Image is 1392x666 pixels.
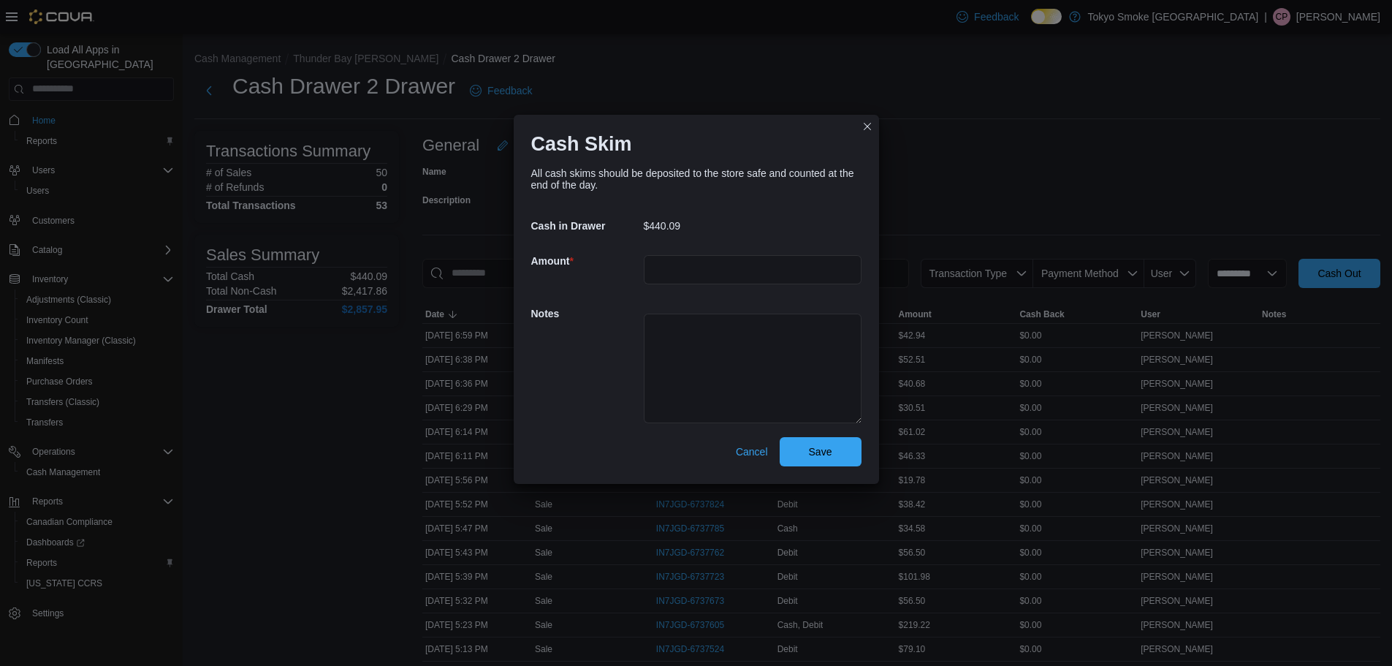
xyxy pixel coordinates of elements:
span: Cancel [736,444,768,459]
button: Cancel [730,437,774,466]
button: Closes this modal window [859,118,876,135]
h5: Cash in Drawer [531,211,641,241]
div: All cash skims should be deposited to the store safe and counted at the end of the day. [531,167,862,191]
h5: Notes [531,299,641,328]
span: Save [809,444,832,459]
h5: Amount [531,246,641,276]
button: Save [780,437,862,466]
p: $440.09 [644,220,681,232]
h1: Cash Skim [531,132,632,156]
